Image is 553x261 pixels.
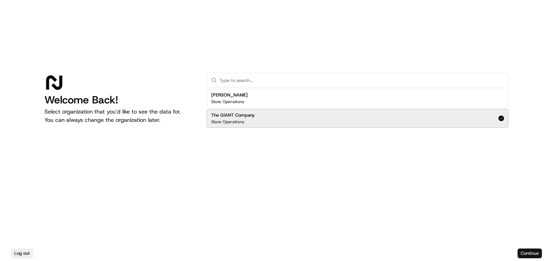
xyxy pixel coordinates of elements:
button: Log out [11,249,33,258]
h1: Welcome Back! [44,94,196,106]
p: Store Operations [211,119,244,125]
div: Suggestions [207,87,509,129]
p: Store Operations [211,99,244,104]
button: Continue [518,249,542,258]
h2: [PERSON_NAME] [211,92,248,98]
h2: The GIANT Company [211,112,255,118]
p: Select organization that you’d like to see the data for. You can always change the organization l... [44,108,196,124]
input: Type to search... [220,73,504,87]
